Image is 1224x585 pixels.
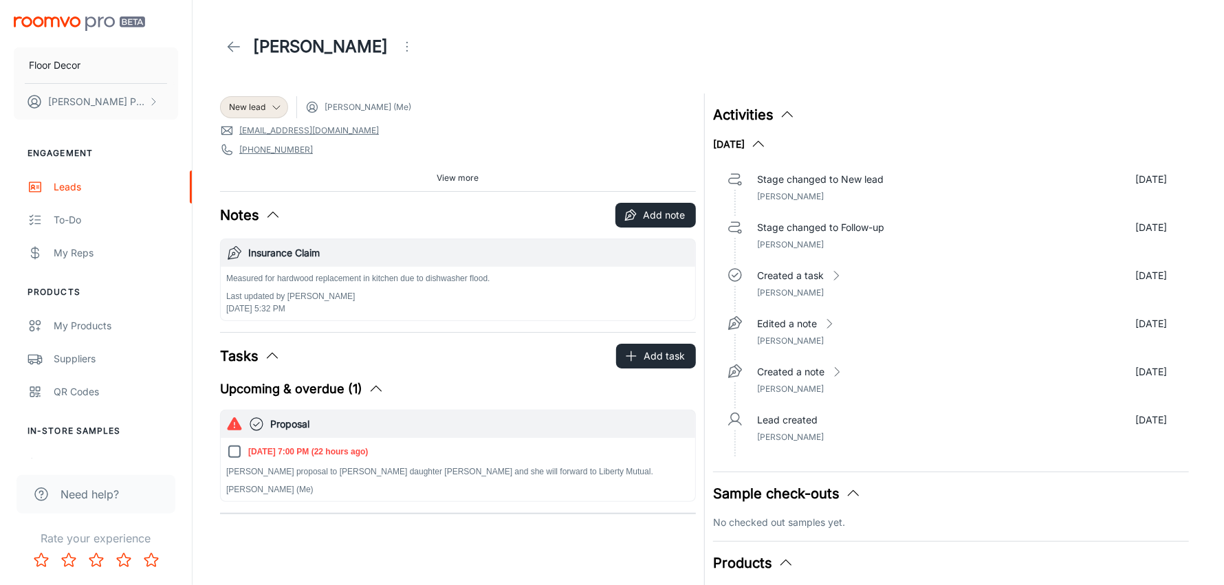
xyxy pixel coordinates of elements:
[54,318,178,333] div: My Products
[1135,172,1167,187] p: [DATE]
[616,344,696,368] button: Add task
[14,47,178,83] button: Floor Decor
[54,457,178,472] div: My Samples
[220,96,288,118] div: New lead
[226,290,490,302] p: Last updated by [PERSON_NAME]
[54,351,178,366] div: Suppliers
[757,432,824,442] span: [PERSON_NAME]
[437,172,479,184] span: View more
[14,16,145,31] img: Roomvo PRO Beta
[138,547,165,574] button: Rate 5 star
[713,553,794,573] button: Products
[1135,412,1167,428] p: [DATE]
[757,220,884,235] p: Stage changed to Follow-up
[253,34,388,59] h1: [PERSON_NAME]
[248,245,690,261] h6: Insurance Claim
[248,445,368,458] p: [DATE] 7:00 PM (22 hours ago)
[432,168,485,188] button: View more
[54,212,178,228] div: To-do
[110,547,138,574] button: Rate 4 star
[54,179,178,195] div: Leads
[226,465,690,478] p: [PERSON_NAME] proposal to [PERSON_NAME] daughter [PERSON_NAME] and she will forward to Liberty Mu...
[713,483,862,504] button: Sample check-outs
[226,302,490,315] p: [DATE] 5:32 PM
[713,104,796,125] button: Activities
[220,346,281,366] button: Tasks
[757,364,824,379] p: Created a note
[220,379,384,399] button: Upcoming & overdue (1)
[757,316,817,331] p: Edited a note
[54,384,178,399] div: QR Codes
[757,239,824,250] span: [PERSON_NAME]
[29,58,80,73] p: Floor Decor
[55,547,83,574] button: Rate 2 star
[1135,316,1167,331] p: [DATE]
[14,84,178,120] button: [PERSON_NAME] Phoenix
[11,530,181,547] p: Rate your experience
[83,547,110,574] button: Rate 3 star
[229,101,265,113] span: New lead
[226,272,490,285] p: Measured for hardwood replacement in kitchen due to dishwasher flood.
[270,417,690,432] h6: Proposal
[757,172,884,187] p: Stage changed to New lead
[221,239,695,320] button: Insurance ClaimMeasured for hardwood replacement in kitchen due to dishwasher flood.Last updated ...
[393,33,421,60] button: Open menu
[61,486,119,503] span: Need help?
[239,124,379,137] a: [EMAIL_ADDRESS][DOMAIN_NAME]
[1135,364,1167,379] p: [DATE]
[615,203,696,228] button: Add note
[1135,220,1167,235] p: [DATE]
[757,412,818,428] p: Lead created
[757,268,824,283] p: Created a task
[220,205,281,225] button: Notes
[757,191,824,201] span: [PERSON_NAME]
[226,483,690,496] p: [PERSON_NAME] (Me)
[28,547,55,574] button: Rate 1 star
[713,136,767,153] button: [DATE]
[1135,268,1167,283] p: [DATE]
[757,287,824,298] span: [PERSON_NAME]
[757,335,824,346] span: [PERSON_NAME]
[757,384,824,394] span: [PERSON_NAME]
[221,410,695,501] button: Proposal[DATE] 7:00 PM (22 hours ago)[PERSON_NAME] proposal to [PERSON_NAME] daughter [PERSON_NAM...
[48,94,145,109] p: [PERSON_NAME] Phoenix
[713,515,1189,530] p: No checked out samples yet.
[325,101,411,113] span: [PERSON_NAME] (Me)
[54,245,178,261] div: My Reps
[239,144,313,156] a: [PHONE_NUMBER]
